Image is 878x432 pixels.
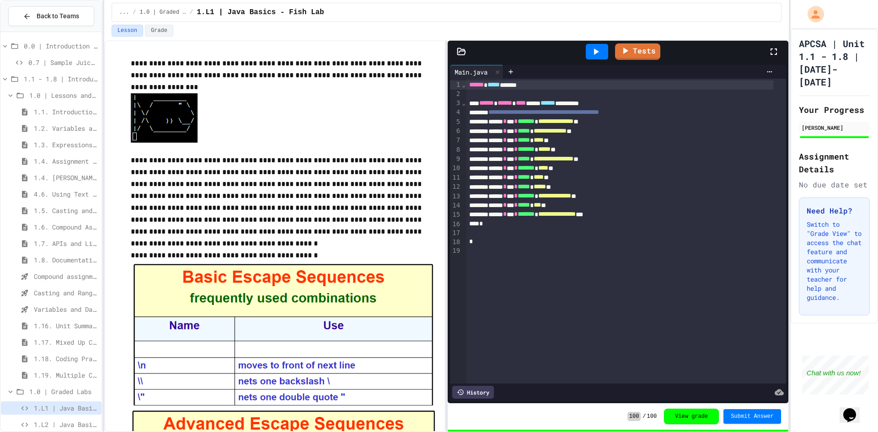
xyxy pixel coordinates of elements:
span: / [133,9,136,16]
span: Back to Teams [37,11,79,21]
span: 1.2. Variables and Data Types [34,123,98,133]
h1: APCSA | Unit 1.1 - 1.8 | [DATE]-[DATE] [799,37,870,88]
div: 18 [450,238,461,247]
div: History [452,386,494,399]
span: Fold line [461,81,466,88]
span: Compound assignment operators - Quiz [34,272,98,281]
button: Submit Answer [723,409,781,424]
span: / [190,9,193,16]
div: 10 [450,164,461,173]
span: Fold line [461,99,466,107]
span: Casting and Ranges of variables - Quiz [34,288,98,298]
div: 8 [450,145,461,155]
div: 9 [450,155,461,164]
div: Main.java [450,67,492,77]
div: 14 [450,201,461,210]
span: 100 [647,413,657,420]
div: 2 [450,90,461,99]
div: [PERSON_NAME] [802,123,867,132]
div: 12 [450,182,461,192]
div: 13 [450,192,461,201]
span: 1.1 - 1.8 | Introduction to Java [24,74,98,84]
span: ... [119,9,129,16]
div: 1 [450,80,461,90]
span: 1.0 | Lessons and Notes [29,91,98,100]
span: 1.L1 | Java Basics - Fish Lab [34,403,98,413]
span: 1.4. Assignment and Input [34,156,98,166]
span: 1.18. Coding Practice 1a (1.1-1.6) [34,354,98,363]
span: 1.0 | Graded Labs [29,387,98,396]
span: 1.5. Casting and Ranges of Values [34,206,98,215]
span: 0.7 | Sample JuiceMind Assignment - [GEOGRAPHIC_DATA] [28,58,98,67]
span: 4.6. Using Text Files [34,189,98,199]
div: Main.java [450,65,503,79]
span: 1.19. Multiple Choice Exercises for Unit 1a (1.1-1.6) [34,370,98,380]
span: 1.L2 | Java Basics - Paragraphs Lab [34,420,98,429]
span: 1.3. Expressions and Output [New] [34,140,98,149]
div: 5 [450,117,461,127]
a: Tests [615,43,660,60]
div: 15 [450,210,461,219]
h2: Assignment Details [799,150,870,176]
div: 16 [450,220,461,229]
h2: Your Progress [799,103,870,116]
div: 11 [450,173,461,182]
span: 1.17. Mixed Up Code Practice 1.1-1.6 [34,337,98,347]
button: Grade [145,25,173,37]
span: 1.0 | Graded Labs [140,9,187,16]
span: 1.6. Compound Assignment Operators [34,222,98,232]
p: Switch to "Grade View" to access the chat feature and communicate with your teacher for help and ... [807,220,862,302]
div: 4 [450,108,461,117]
button: Lesson [112,25,143,37]
div: 7 [450,136,461,145]
div: My Account [798,4,826,25]
span: 1.16. Unit Summary 1a (1.1-1.6) [34,321,98,331]
div: No due date set [799,179,870,190]
span: 1.7. APIs and Libraries [34,239,98,248]
iframe: chat widget [802,356,869,395]
iframe: chat widget [840,395,869,423]
span: 0.0 | Introduction to APCSA [24,41,98,51]
span: 1.8. Documentation with Comments and Preconditions [34,255,98,265]
span: 100 [627,412,641,421]
span: Submit Answer [731,413,774,420]
div: 6 [450,127,461,136]
span: 1.L1 | Java Basics - Fish Lab [197,7,324,18]
h3: Need Help? [807,205,862,216]
div: 3 [450,99,461,108]
span: 1.4. [PERSON_NAME] and User Input [34,173,98,182]
span: Variables and Data Types - Quiz [34,304,98,314]
button: View grade [664,409,719,424]
div: 19 [450,246,461,256]
div: 17 [450,229,461,238]
span: / [642,413,646,420]
button: Back to Teams [8,6,94,26]
span: 1.1. Introduction to Algorithms, Programming, and Compilers [34,107,98,117]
